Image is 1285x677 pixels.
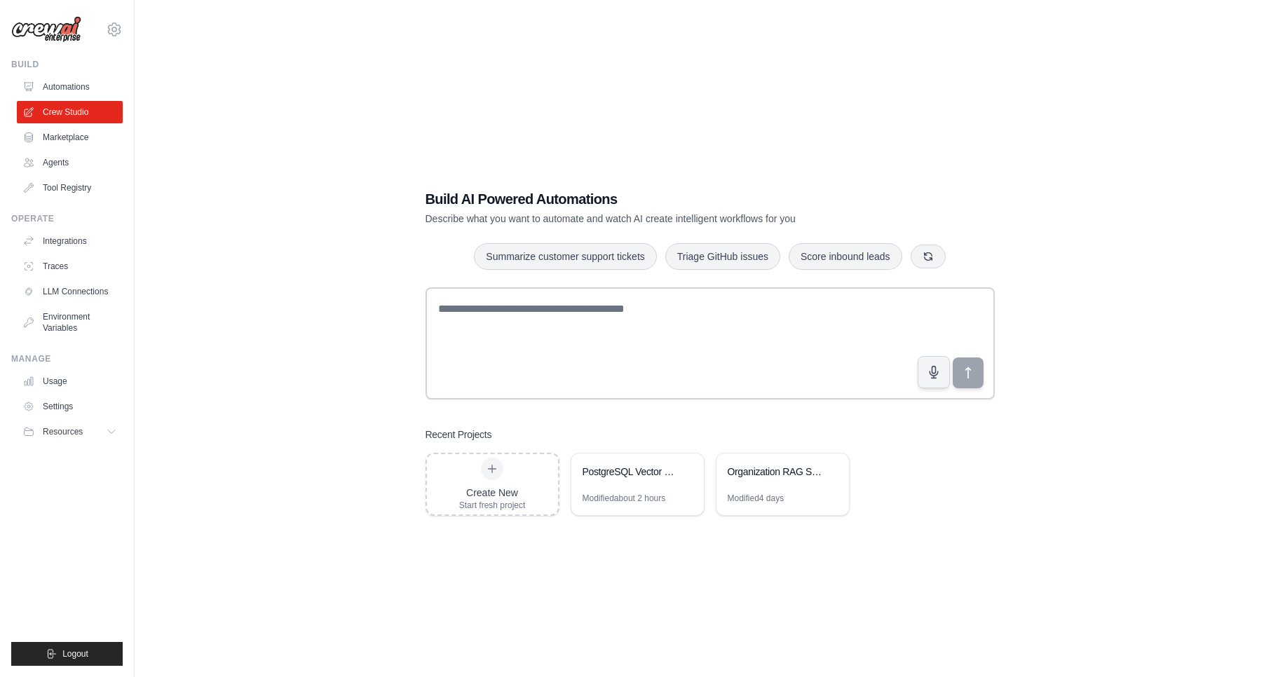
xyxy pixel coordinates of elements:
[17,177,123,199] a: Tool Registry
[583,493,666,504] div: Modified about 2 hours
[918,356,950,388] button: Click to speak your automation idea
[459,486,526,500] div: Create New
[583,465,679,479] div: PostgreSQL Vector RAG System
[17,420,123,443] button: Resources
[17,230,123,252] a: Integrations
[426,212,897,226] p: Describe what you want to automate and watch AI create intelligent workflows for you
[17,395,123,418] a: Settings
[17,101,123,123] a: Crew Studio
[17,306,123,339] a: Environment Variables
[11,642,123,666] button: Logout
[11,213,123,224] div: Operate
[728,465,824,479] div: Organization RAG System
[17,280,123,303] a: LLM Connections
[426,189,897,209] h1: Build AI Powered Automations
[11,16,81,43] img: Logo
[911,245,946,268] button: Get new suggestions
[17,126,123,149] a: Marketplace
[17,370,123,392] a: Usage
[474,243,656,270] button: Summarize customer support tickets
[789,243,902,270] button: Score inbound leads
[11,353,123,364] div: Manage
[459,500,526,511] div: Start fresh project
[62,648,88,659] span: Logout
[17,151,123,174] a: Agents
[728,493,784,504] div: Modified 4 days
[43,426,83,437] span: Resources
[665,243,780,270] button: Triage GitHub issues
[11,59,123,70] div: Build
[426,428,492,442] h3: Recent Projects
[17,255,123,278] a: Traces
[17,76,123,98] a: Automations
